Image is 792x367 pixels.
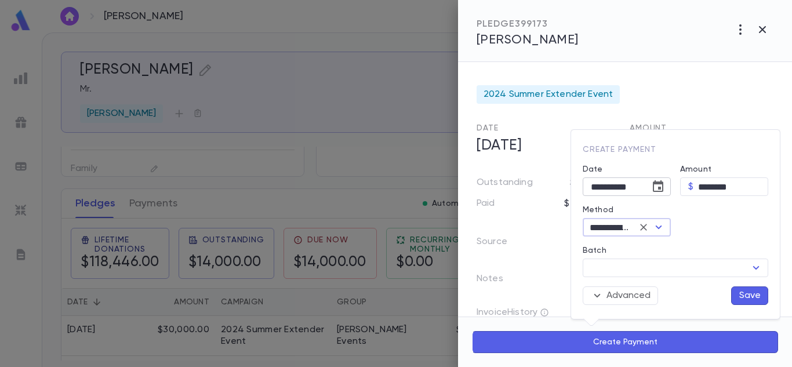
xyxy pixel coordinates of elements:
[731,286,768,305] button: Save
[646,175,670,198] button: Choose date, selected date is Oct 2, 2025
[583,165,671,174] label: Date
[583,286,658,305] button: Advanced
[680,165,711,174] label: Amount
[583,205,613,215] label: Method
[651,219,667,235] button: Open
[748,260,764,276] button: Open
[583,146,656,154] span: Create Payment
[688,181,693,192] p: $
[635,219,652,235] button: Clear
[583,246,606,255] label: Batch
